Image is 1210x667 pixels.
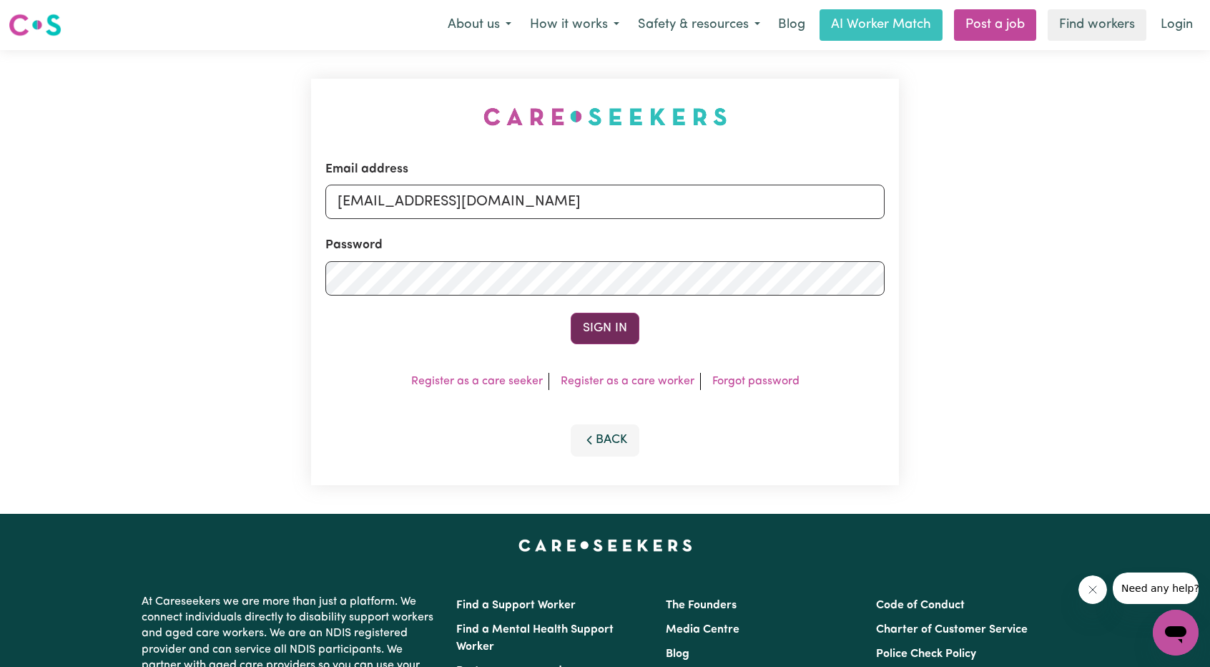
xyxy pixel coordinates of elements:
[9,9,62,42] a: Careseekers logo
[571,313,639,344] button: Sign In
[438,10,521,40] button: About us
[876,648,976,660] a: Police Check Policy
[9,10,87,21] span: Need any help?
[629,10,769,40] button: Safety & resources
[325,236,383,255] label: Password
[954,9,1036,41] a: Post a job
[876,624,1028,636] a: Charter of Customer Service
[411,376,543,387] a: Register as a care seeker
[325,185,885,219] input: Email address
[1113,573,1199,604] iframe: Message from company
[712,376,800,387] a: Forgot password
[820,9,943,41] a: AI Worker Match
[456,600,576,611] a: Find a Support Worker
[769,9,814,41] a: Blog
[325,160,408,179] label: Email address
[456,624,614,653] a: Find a Mental Health Support Worker
[1152,9,1201,41] a: Login
[876,600,965,611] a: Code of Conduct
[666,624,739,636] a: Media Centre
[666,600,737,611] a: The Founders
[666,648,689,660] a: Blog
[1078,575,1107,604] iframe: Close message
[1153,610,1199,656] iframe: Button to launch messaging window
[561,376,694,387] a: Register as a care worker
[521,10,629,40] button: How it works
[9,12,62,38] img: Careseekers logo
[518,540,692,551] a: Careseekers home page
[1048,9,1146,41] a: Find workers
[571,424,639,456] button: Back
